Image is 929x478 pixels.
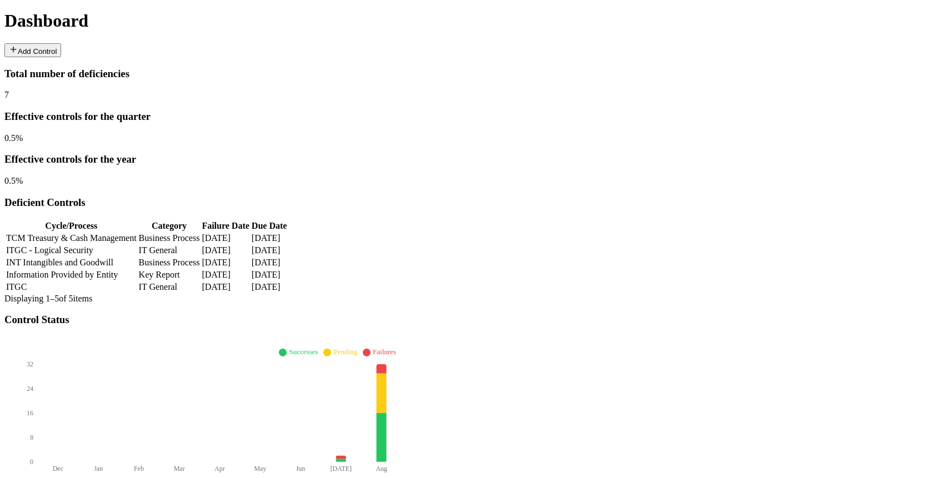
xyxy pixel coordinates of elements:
span: 0.5 % [4,176,23,185]
tspan: Mar [174,465,185,473]
span: Pending [333,348,357,356]
td: TCM Treasury & Cash Management [6,233,137,244]
td: [DATE] [251,281,288,293]
td: Key Report [138,269,201,280]
td: [DATE] [201,269,249,280]
tspan: Feb [134,465,144,473]
tspan: Aug [376,465,387,473]
th: Failure Date [201,220,249,232]
tspan: 8 [30,434,33,441]
tspan: Dec [53,465,63,473]
h3: Total number of deficiencies [4,68,925,80]
span: Displaying 1– 5 of 5 items [4,294,92,303]
td: [DATE] [251,269,288,280]
td: [DATE] [201,281,249,293]
th: Cycle/Process [6,220,137,232]
tspan: 24 [27,385,33,393]
span: Successes [289,348,318,356]
tspan: Apr [214,465,225,473]
span: 7 [4,90,9,99]
tspan: 16 [27,409,33,417]
button: Add Control [4,43,61,57]
td: IT General [138,245,201,256]
tspan: May [254,465,266,473]
tspan: [DATE] [331,465,352,473]
td: [DATE] [201,245,249,256]
span: Failures [373,348,396,356]
h1: Dashboard [4,11,925,31]
tspan: Jun [296,465,306,473]
td: [DATE] [251,245,288,256]
td: [DATE] [201,257,249,268]
tspan: 0 [30,458,33,466]
span: 0.5 % [4,133,23,143]
h3: Effective controls for the quarter [4,110,925,123]
td: INT Intangibles and Goodwill [6,257,137,268]
td: Business Process [138,233,201,244]
th: Due Date [251,220,288,232]
td: [DATE] [201,233,249,244]
td: [DATE] [251,257,288,268]
th: Category [138,220,201,232]
td: ITGC [6,281,137,293]
tspan: Jan [94,465,103,473]
tspan: 32 [27,360,33,368]
h3: Effective controls for the year [4,153,925,165]
h3: Deficient Controls [4,197,925,209]
h3: Control Status [4,314,925,326]
td: Information Provided by Entity [6,269,137,280]
td: IT General [138,281,201,293]
td: Business Process [138,257,201,268]
td: ITGC - Logical Security [6,245,137,256]
td: [DATE] [251,233,288,244]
